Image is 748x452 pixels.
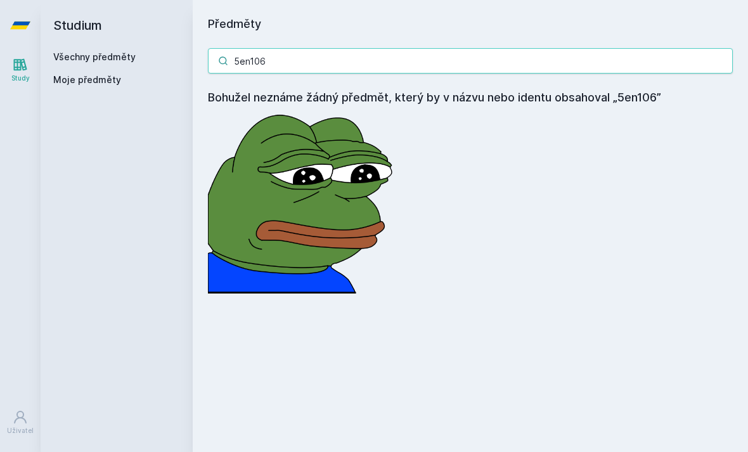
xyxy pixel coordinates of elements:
[53,51,136,62] a: Všechny předměty
[7,426,34,436] div: Uživatel
[208,89,733,107] h4: Bohužel neznáme žádný předmět, který by v názvu nebo identu obsahoval „5en106”
[3,403,38,442] a: Uživatel
[208,107,398,294] img: error_picture.png
[53,74,121,86] span: Moje předměty
[3,51,38,89] a: Study
[11,74,30,83] div: Study
[208,15,733,33] h1: Předměty
[208,48,733,74] input: Název nebo ident předmětu…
